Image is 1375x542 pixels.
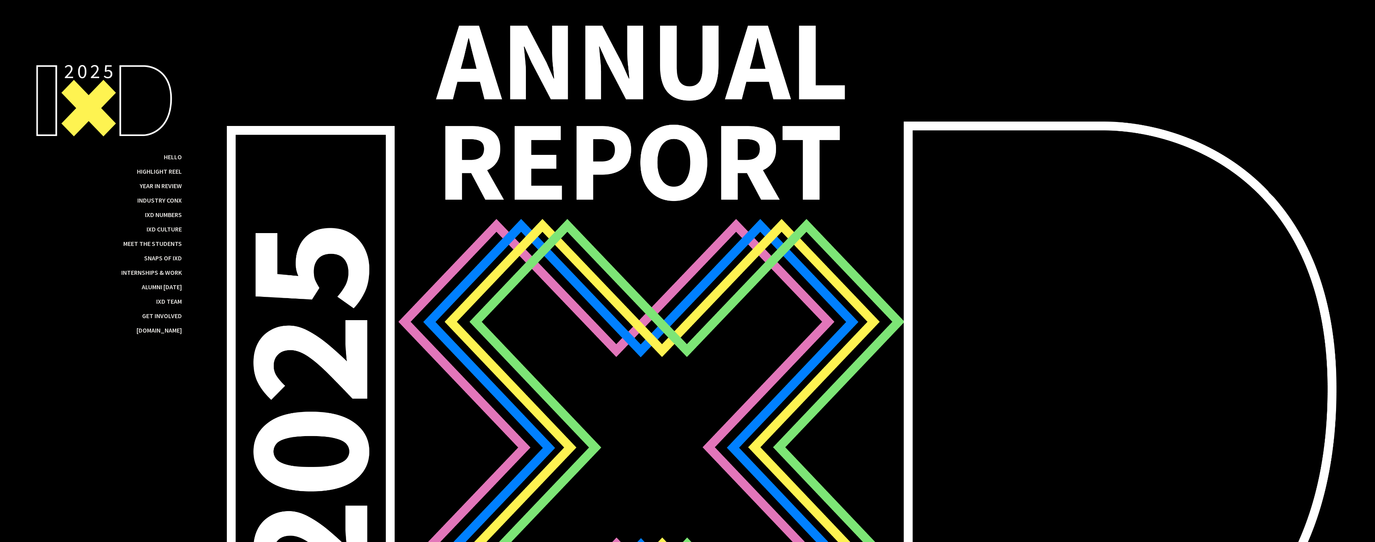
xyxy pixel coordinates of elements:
a: IxD Culture [147,225,182,233]
a: Year in Review [140,182,182,190]
a: Industry ConX [137,196,182,204]
a: IxD Team [156,297,182,305]
a: [DOMAIN_NAME] [136,326,182,334]
a: Highlight Reel [137,167,182,175]
a: Hello [164,153,182,161]
a: Snaps of IxD [144,254,182,262]
a: IxD Numbers [145,211,182,219]
a: Get Involved [142,312,182,320]
a: Alumni [DATE] [142,283,182,291]
a: Meet the Students [123,240,182,248]
a: Internships & Work [121,268,182,276]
